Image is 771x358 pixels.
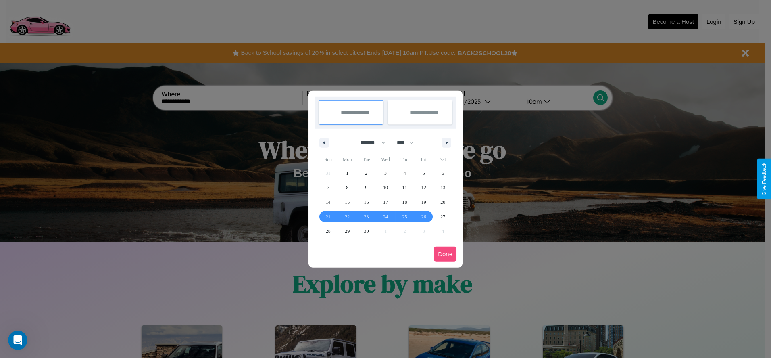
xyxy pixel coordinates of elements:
button: 16 [357,195,376,209]
span: 6 [442,166,444,180]
button: 3 [376,166,395,180]
button: 19 [414,195,433,209]
button: 22 [338,209,356,224]
button: 10 [376,180,395,195]
span: 25 [402,209,407,224]
span: 13 [440,180,445,195]
span: 8 [346,180,348,195]
button: 18 [395,195,414,209]
button: 20 [433,195,452,209]
span: 19 [421,195,426,209]
button: 15 [338,195,356,209]
button: 25 [395,209,414,224]
button: 8 [338,180,356,195]
span: 21 [326,209,331,224]
button: 1 [338,166,356,180]
button: 17 [376,195,395,209]
span: Wed [376,153,395,166]
div: Give Feedback [761,163,767,195]
span: 30 [364,224,369,239]
button: 6 [433,166,452,180]
span: 7 [327,180,329,195]
button: 4 [395,166,414,180]
button: 28 [319,224,338,239]
span: Tue [357,153,376,166]
button: 30 [357,224,376,239]
span: 29 [345,224,350,239]
span: Sat [433,153,452,166]
span: 9 [365,180,368,195]
button: 13 [433,180,452,195]
span: 1 [346,166,348,180]
button: 24 [376,209,395,224]
button: Done [434,247,456,262]
span: 24 [383,209,388,224]
span: Mon [338,153,356,166]
span: 4 [403,166,406,180]
span: 20 [440,195,445,209]
span: 28 [326,224,331,239]
span: 18 [402,195,407,209]
button: 9 [357,180,376,195]
span: 12 [421,180,426,195]
button: 23 [357,209,376,224]
button: 26 [414,209,433,224]
span: 22 [345,209,350,224]
span: 17 [383,195,388,209]
span: 10 [383,180,388,195]
button: 11 [395,180,414,195]
span: 27 [440,209,445,224]
span: Thu [395,153,414,166]
span: 11 [402,180,407,195]
button: 29 [338,224,356,239]
button: 21 [319,209,338,224]
button: 2 [357,166,376,180]
span: 5 [423,166,425,180]
span: Sun [319,153,338,166]
button: 12 [414,180,433,195]
span: 14 [326,195,331,209]
button: 7 [319,180,338,195]
span: 23 [364,209,369,224]
span: 16 [364,195,369,209]
span: Fri [414,153,433,166]
button: 27 [433,209,452,224]
button: 5 [414,166,433,180]
iframe: Intercom live chat [8,331,27,350]
span: 26 [421,209,426,224]
span: 15 [345,195,350,209]
span: 2 [365,166,368,180]
button: 14 [319,195,338,209]
span: 3 [384,166,387,180]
